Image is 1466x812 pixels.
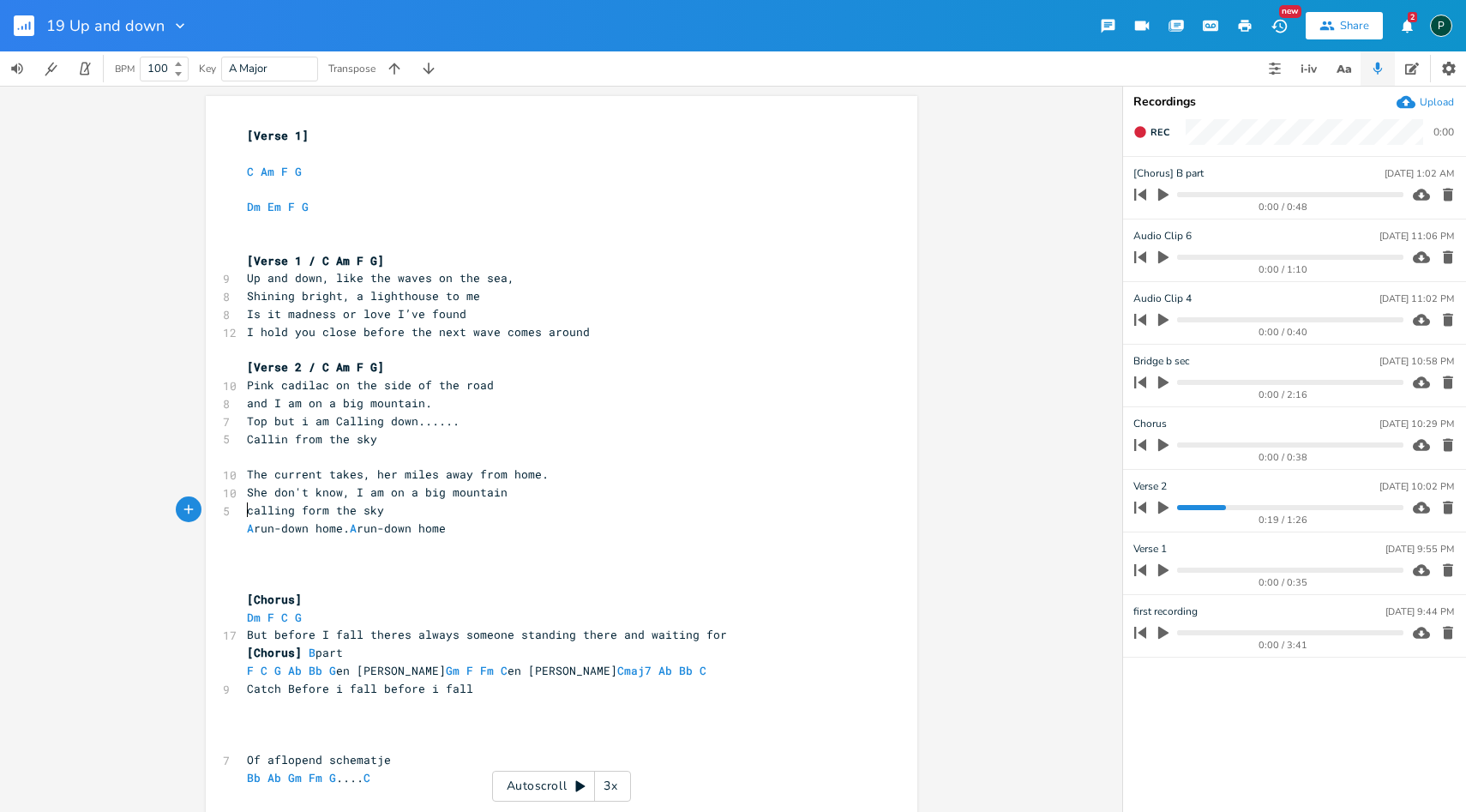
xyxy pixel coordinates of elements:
[247,645,343,660] span: part
[267,199,281,214] span: Em
[1379,294,1454,304] div: [DATE] 11:02 PM
[247,610,261,625] span: Dm
[363,770,370,785] span: C
[247,520,254,536] span: A
[700,663,706,678] span: C
[295,610,302,625] span: G
[261,164,274,179] span: Am
[274,663,281,678] span: G
[329,663,336,678] span: G
[1163,453,1403,462] div: 0:00 / 0:38
[247,502,384,518] span: calling form the sky
[350,520,357,536] span: A
[247,164,254,179] span: C
[1133,604,1198,620] span: first recording
[247,395,432,411] span: and I am on a big mountain.
[1390,10,1424,41] button: 2
[1279,5,1301,18] div: New
[1133,416,1167,432] span: Chorus
[501,663,508,678] span: C
[115,64,135,74] div: BPM
[247,627,727,642] span: But before I fall theres always someone standing there and waiting for
[309,645,315,660] span: B
[1379,232,1454,241] div: [DATE] 11:06 PM
[1385,544,1454,554] div: [DATE] 9:55 PM
[1163,390,1403,400] div: 0:00 / 2:16
[1163,265,1403,274] div: 0:00 / 1:10
[1433,127,1454,137] div: 0:00
[1379,482,1454,491] div: [DATE] 10:02 PM
[267,610,274,625] span: F
[466,663,473,678] span: F
[247,592,302,607] span: [Chorus]
[247,359,384,375] span: [Verse 2 / C Am F G]
[480,663,494,678] span: Fm
[288,199,295,214] span: F
[199,63,216,74] div: Key
[617,663,652,678] span: Cmaj7
[1385,169,1454,178] div: [DATE] 1:02 AM
[309,663,322,678] span: Bb
[247,770,377,785] span: ....
[229,61,267,76] span: A Major
[247,270,514,286] span: Up and down, like the waves on the sea,
[281,164,288,179] span: F
[247,663,720,678] span: en [PERSON_NAME] en [PERSON_NAME]
[281,610,288,625] span: C
[1379,357,1454,366] div: [DATE] 10:58 PM
[1133,228,1192,244] span: Audio Clip 6
[1379,419,1454,429] div: [DATE] 10:29 PM
[295,164,302,179] span: G
[1133,353,1190,370] span: Bridge b sec
[1163,578,1403,587] div: 0:00 / 0:35
[247,752,391,767] span: Of aflopend schematje
[595,771,626,802] div: 3x
[247,288,480,304] span: Shining bright, a lighthouse to me
[247,431,377,447] span: Callin from the sky
[1262,10,1296,41] button: New
[1163,641,1403,650] div: 0:00 / 3:41
[329,770,336,785] span: G
[247,520,446,536] span: run-down home. run-down home
[309,770,322,785] span: Fm
[1430,6,1452,45] button: P
[1340,18,1369,33] div: Share
[1151,126,1169,139] span: Rec
[247,128,309,143] span: [Verse 1]
[1133,291,1192,307] span: Audio Clip 4
[1408,12,1417,22] div: 2
[247,413,460,429] span: Top but i am Calling down......
[247,306,466,322] span: Is it madness or love I’ve found
[247,324,590,340] span: I hold you close before the next wave comes around
[1306,12,1383,39] button: Share
[1163,328,1403,337] div: 0:00 / 0:40
[1133,478,1167,495] span: Verse 2
[46,18,165,33] span: 19 Up and down
[247,770,261,785] span: Bb
[679,663,693,678] span: Bb
[247,377,494,393] span: Pink cadilac on the side of the road
[1163,202,1403,212] div: 0:00 / 0:48
[247,199,261,214] span: Dm
[1127,118,1176,146] button: Rec
[267,770,281,785] span: Ab
[288,663,302,678] span: Ab
[302,199,309,214] span: G
[1430,15,1452,37] div: Piepo
[1163,515,1403,525] div: 0:19 / 1:26
[261,663,267,678] span: C
[1385,607,1454,617] div: [DATE] 9:44 PM
[247,484,508,500] span: She don't know, I am on a big mountain
[1397,93,1454,111] button: Upload
[247,663,254,678] span: F
[247,645,302,660] span: [Chorus]
[247,253,384,268] span: [Verse 1 / C Am F G]
[328,63,376,74] div: Transpose
[247,466,549,482] span: The current takes, her miles away from home.
[446,663,460,678] span: Gm
[658,663,672,678] span: Ab
[492,771,631,802] div: Autoscroll
[1133,96,1456,108] div: Recordings
[1420,95,1454,109] div: Upload
[247,681,473,696] span: Catch Before i fall before i fall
